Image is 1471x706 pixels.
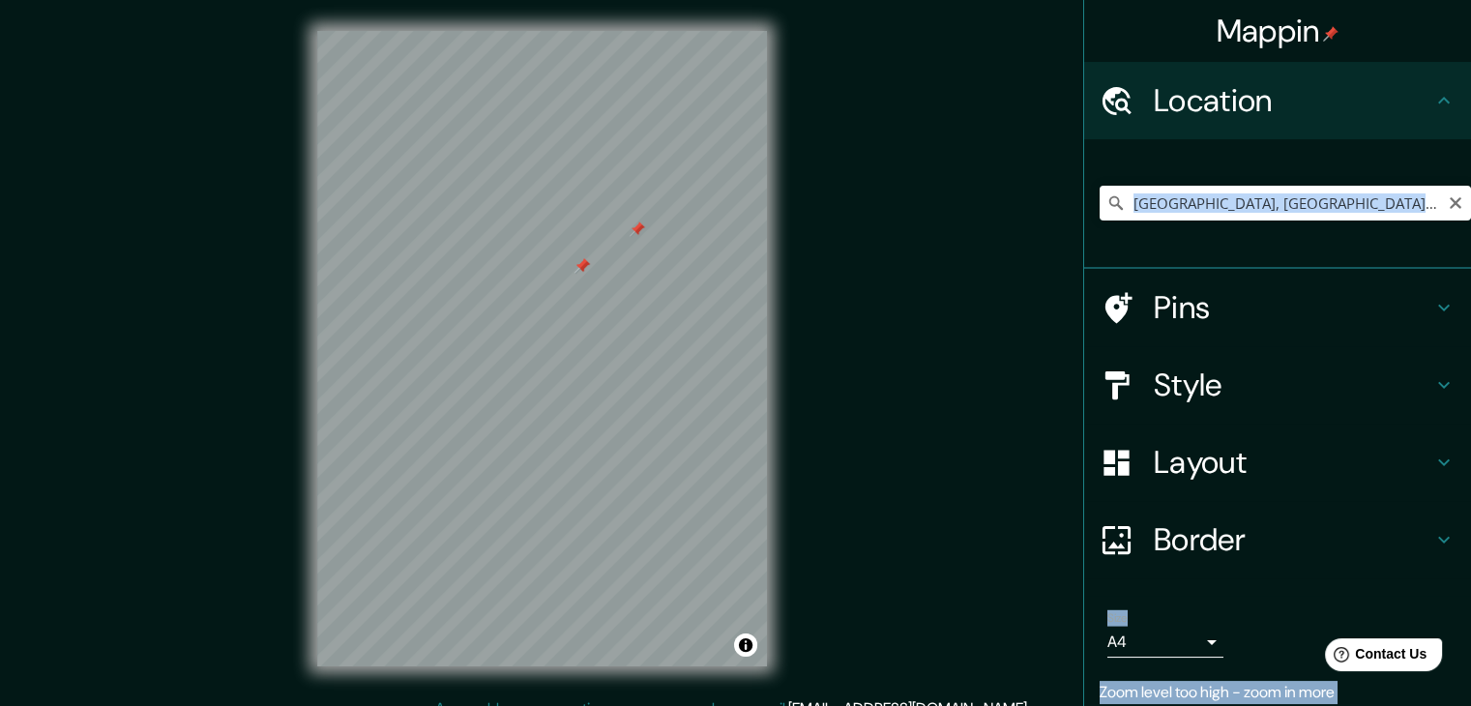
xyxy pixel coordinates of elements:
button: Toggle attribution [734,633,757,657]
h4: Pins [1154,288,1432,327]
button: Clear [1448,192,1463,211]
div: Border [1084,501,1471,578]
div: Location [1084,62,1471,139]
div: Style [1084,346,1471,424]
div: A4 [1107,627,1223,658]
iframe: Help widget launcher [1299,631,1450,685]
input: Pick your city or area [1100,186,1471,221]
h4: Mappin [1217,12,1339,50]
img: pin-icon.png [1323,26,1339,42]
div: Pins [1084,269,1471,346]
h4: Style [1154,366,1432,404]
h4: Layout [1154,443,1432,482]
h4: Border [1154,520,1432,559]
div: Layout [1084,424,1471,501]
canvas: Map [317,31,767,666]
p: Zoom level too high - zoom in more [1100,681,1456,704]
label: Size [1107,610,1128,627]
h4: Location [1154,81,1432,120]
